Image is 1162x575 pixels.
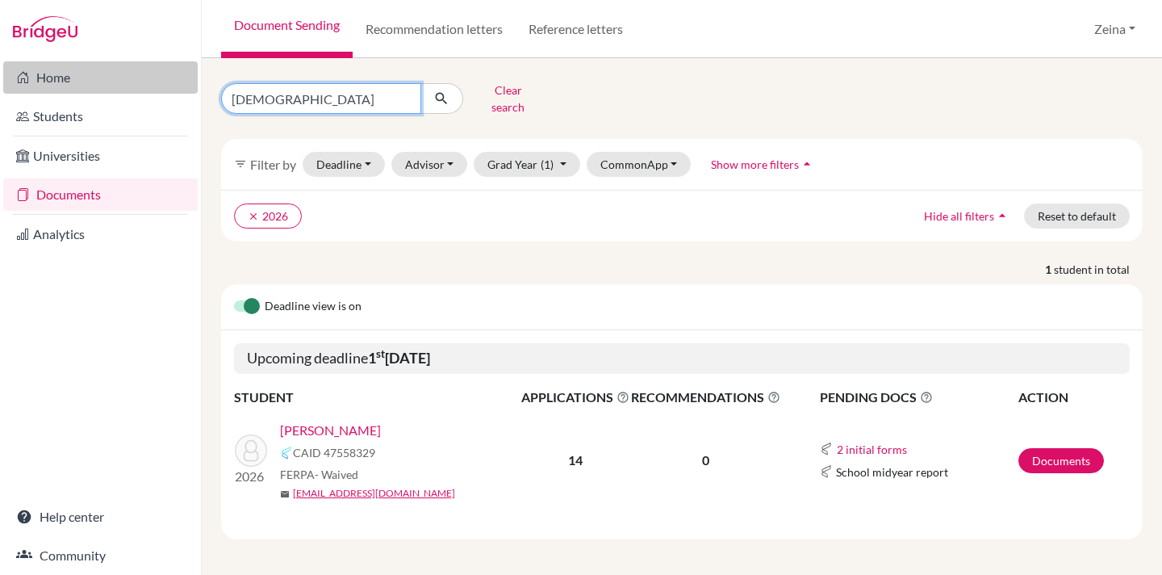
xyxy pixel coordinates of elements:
button: 2 initial forms [836,440,908,459]
p: 0 [631,451,780,470]
span: RECOMMENDATIONS [631,388,780,407]
span: Deadline view is on [265,297,362,317]
strong: 1 [1045,261,1054,278]
p: 2026 [235,467,267,486]
b: 14 [568,452,583,468]
span: FERPA [280,466,358,483]
button: Clear search [463,78,553,120]
h5: Upcoming deadline [234,343,1130,374]
span: PENDING DOCS [820,388,1017,407]
button: clear2026 [234,204,302,229]
input: Find student by name... [221,83,421,114]
a: Home [3,61,198,94]
button: Show more filtersarrow_drop_up [697,152,829,177]
a: Students [3,100,198,132]
a: Community [3,539,198,572]
a: Help center [3,501,198,533]
button: Hide all filtersarrow_drop_up [910,204,1024,229]
img: Bridge-U [13,16,77,42]
span: Filter by [250,157,296,172]
a: Documents [1018,448,1104,473]
span: Hide all filters [924,209,994,223]
a: Documents [3,178,198,211]
img: Common App logo [280,447,293,460]
span: mail [280,489,290,499]
th: ACTION [1018,387,1130,408]
span: CAID 47558329 [293,444,375,461]
img: Menon, Neil [235,434,267,467]
span: student in total [1054,261,1143,278]
span: School midyear report [836,464,948,481]
span: Show more filters [711,157,799,171]
a: [EMAIL_ADDRESS][DOMAIN_NAME] [293,486,455,501]
img: Common App logo [820,443,833,455]
span: APPLICATIONS [521,388,629,407]
button: Deadline [303,152,385,177]
button: CommonApp [587,152,692,177]
i: clear [248,211,259,222]
button: Zeina [1087,14,1143,44]
th: STUDENT [234,387,520,408]
button: Reset to default [1024,204,1130,229]
span: (1) [541,157,554,171]
i: filter_list [234,157,247,170]
sup: st [376,347,385,360]
span: - Waived [315,468,358,481]
a: Universities [3,140,198,172]
b: 1 [DATE] [368,349,430,367]
button: Grad Year(1) [474,152,580,177]
i: arrow_drop_up [799,156,815,172]
button: Advisor [391,152,468,177]
i: arrow_drop_up [994,208,1010,224]
a: [PERSON_NAME] [280,421,381,440]
a: Analytics [3,218,198,250]
img: Common App logo [820,465,833,478]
